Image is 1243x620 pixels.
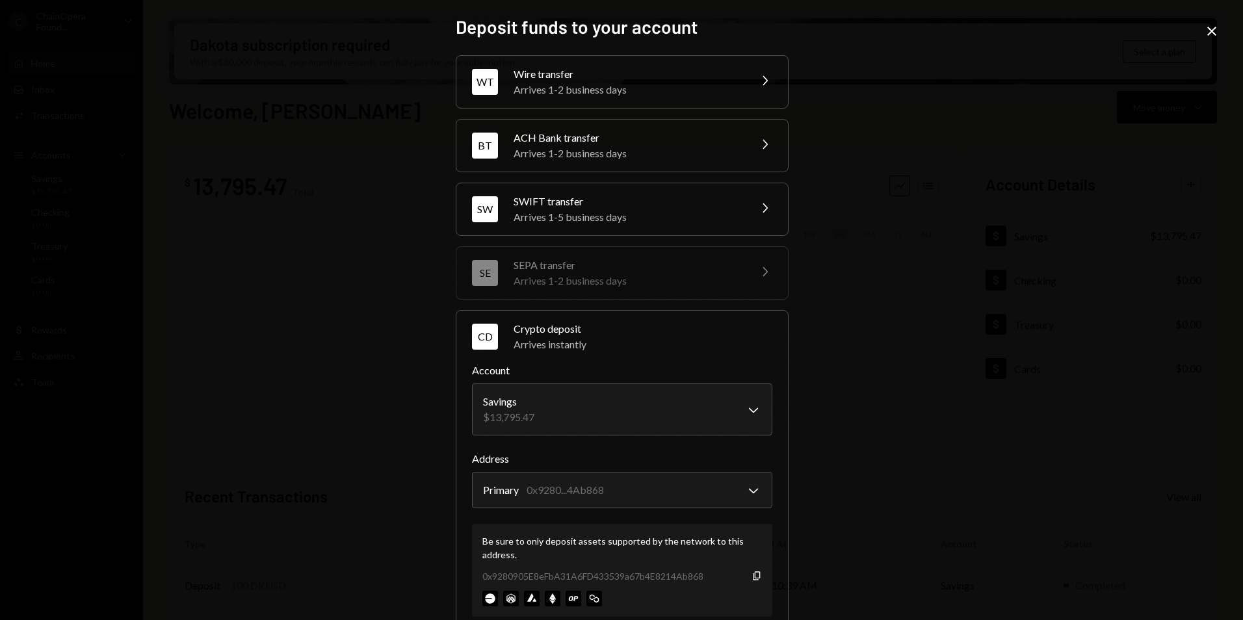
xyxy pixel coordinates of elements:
[514,257,741,273] div: SEPA transfer
[514,146,741,161] div: Arrives 1-2 business days
[514,82,741,97] div: Arrives 1-2 business days
[503,591,519,606] img: arbitrum-mainnet
[472,196,498,222] div: SW
[482,534,762,562] div: Be sure to only deposit assets supported by the network to this address.
[472,383,772,435] button: Account
[586,591,602,606] img: polygon-mainnet
[545,591,560,606] img: ethereum-mainnet
[524,591,540,606] img: avalanche-mainnet
[456,311,788,363] button: CDCrypto depositArrives instantly
[456,247,788,299] button: SESEPA transferArrives 1-2 business days
[456,120,788,172] button: BTACH Bank transferArrives 1-2 business days
[514,209,741,225] div: Arrives 1-5 business days
[527,482,604,498] div: 0x9280...4Ab868
[456,56,788,108] button: WTWire transferArrives 1-2 business days
[482,569,703,583] div: 0x9280905E8eFbA31A6FD433539a67b4E8214Ab868
[514,337,772,352] div: Arrives instantly
[472,133,498,159] div: BT
[456,14,787,40] h2: Deposit funds to your account
[472,472,772,508] button: Address
[514,321,772,337] div: Crypto deposit
[472,363,772,378] label: Account
[472,324,498,350] div: CD
[566,591,581,606] img: optimism-mainnet
[472,363,772,617] div: CDCrypto depositArrives instantly
[472,69,498,95] div: WT
[514,130,741,146] div: ACH Bank transfer
[456,183,788,235] button: SWSWIFT transferArrives 1-5 business days
[514,66,741,82] div: Wire transfer
[482,591,498,606] img: base-mainnet
[514,273,741,289] div: Arrives 1-2 business days
[472,260,498,286] div: SE
[472,451,772,467] label: Address
[514,194,741,209] div: SWIFT transfer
